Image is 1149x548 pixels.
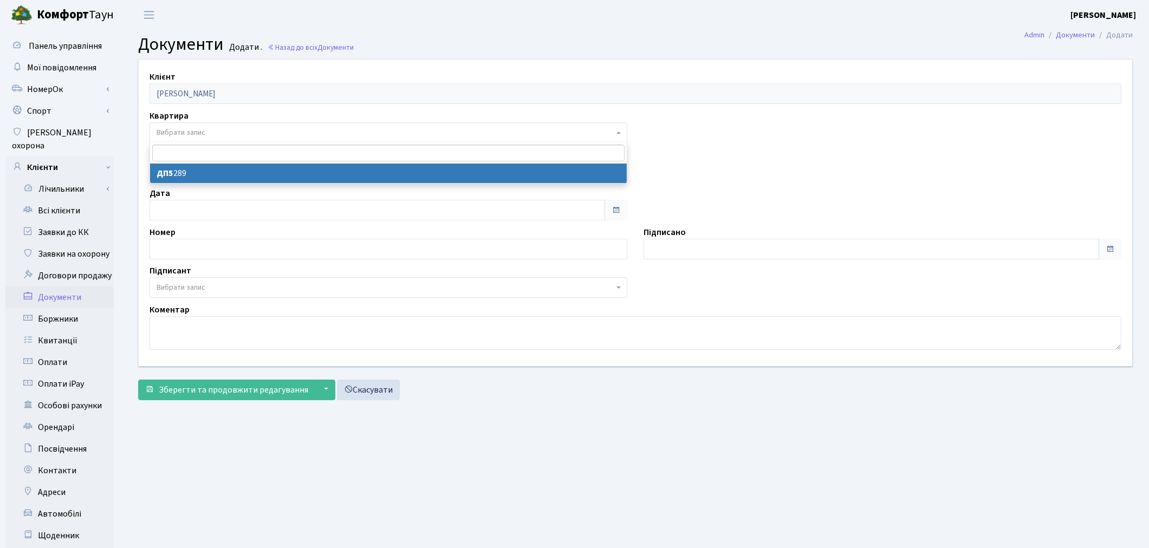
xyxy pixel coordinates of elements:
a: Заявки до КК [5,221,114,243]
a: Документи [1056,29,1095,41]
a: Щоденник [5,525,114,546]
a: Оплати iPay [5,373,114,395]
span: Таун [37,6,114,24]
span: Вибрати запис [157,282,205,293]
a: Панель управління [5,35,114,57]
a: Орендарі [5,416,114,438]
a: НомерОк [5,79,114,100]
a: Лічильники [12,178,114,200]
b: Комфорт [37,6,89,23]
a: Оплати [5,351,114,373]
span: Панель управління [29,40,102,52]
span: Зберегти та продовжити редагування [159,384,308,396]
a: Квитанції [5,330,114,351]
a: Заявки на охорону [5,243,114,265]
a: Договори продажу [5,265,114,286]
a: Всі клієнти [5,200,114,221]
nav: breadcrumb [1008,24,1149,47]
a: Мої повідомлення [5,57,114,79]
a: Посвідчення [5,438,114,460]
label: Коментар [150,303,190,316]
a: Боржники [5,308,114,330]
label: Номер [150,226,176,239]
li: Додати [1095,29,1133,41]
a: Назад до всіхДокументи [268,42,354,53]
span: Документи [138,32,224,57]
label: Підписано [644,226,686,239]
label: Клієнт [150,70,176,83]
a: Автомобілі [5,503,114,525]
a: Клієнти [5,156,114,178]
span: Мої повідомлення [27,62,96,74]
a: Admin [1024,29,1044,41]
label: Дата [150,187,170,200]
label: Квартира [150,109,189,122]
b: [PERSON_NAME] [1070,9,1136,21]
li: 289 [150,164,627,183]
span: Документи [317,42,354,53]
a: Документи [5,286,114,308]
a: Скасувати [337,380,400,400]
a: Контакти [5,460,114,481]
label: Підписант [150,264,191,277]
small: Додати . [227,42,262,53]
img: logo.png [11,4,33,26]
a: Адреси [5,481,114,503]
span: Вибрати запис [157,127,205,138]
button: Зберегти та продовжити редагування [138,380,315,400]
a: [PERSON_NAME] охорона [5,122,114,156]
a: Спорт [5,100,114,122]
a: [PERSON_NAME] [1070,9,1136,22]
b: ДП5 [157,167,173,179]
button: Переключити навігацію [135,6,163,24]
a: Особові рахунки [5,395,114,416]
